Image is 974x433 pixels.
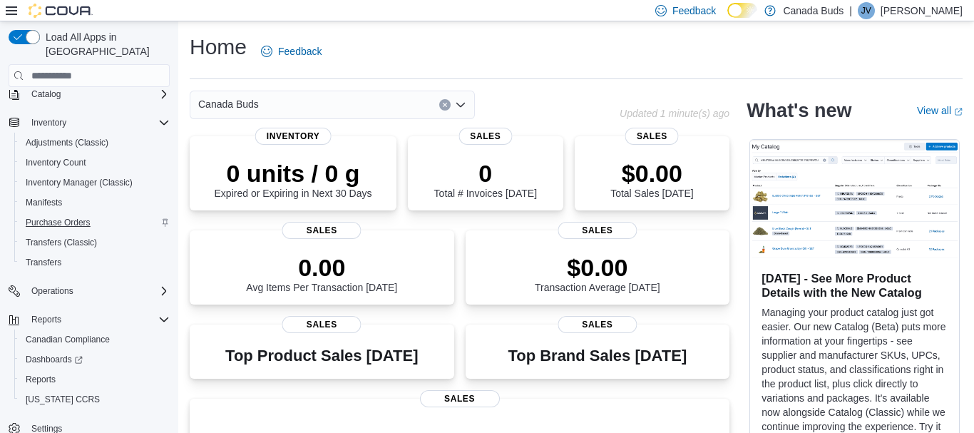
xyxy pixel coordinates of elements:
[26,237,97,248] span: Transfers (Classic)
[14,389,175,409] button: [US_STATE] CCRS
[26,334,110,345] span: Canadian Compliance
[20,331,170,348] span: Canadian Compliance
[26,177,133,188] span: Inventory Manager (Classic)
[20,254,170,271] span: Transfers
[3,281,175,301] button: Operations
[14,153,175,173] button: Inventory Count
[858,2,875,19] div: Jillian Vander Doelen
[26,257,61,268] span: Transfers
[20,154,92,171] a: Inventory Count
[31,117,66,128] span: Inventory
[26,282,79,300] button: Operations
[954,108,963,116] svg: External link
[783,2,844,19] p: Canada Buds
[610,159,693,188] p: $0.00
[198,96,259,113] span: Canada Buds
[20,331,116,348] a: Canadian Compliance
[3,113,175,133] button: Inventory
[727,3,757,18] input: Dark Mode
[20,214,170,231] span: Purchase Orders
[508,347,687,365] h3: Top Brand Sales [DATE]
[14,173,175,193] button: Inventory Manager (Classic)
[14,330,175,350] button: Canadian Compliance
[246,253,397,282] p: 0.00
[20,174,170,191] span: Inventory Manager (Classic)
[727,18,728,19] span: Dark Mode
[26,374,56,385] span: Reports
[26,311,170,328] span: Reports
[849,2,852,19] p: |
[558,316,637,333] span: Sales
[20,174,138,191] a: Inventory Manager (Classic)
[20,371,170,388] span: Reports
[20,154,170,171] span: Inventory Count
[14,350,175,370] a: Dashboards
[672,4,716,18] span: Feedback
[20,391,170,408] span: Washington CCRS
[458,128,512,145] span: Sales
[3,84,175,104] button: Catalog
[26,354,83,365] span: Dashboards
[20,214,96,231] a: Purchase Orders
[20,351,170,368] span: Dashboards
[282,316,362,333] span: Sales
[20,194,170,211] span: Manifests
[278,44,322,58] span: Feedback
[535,253,660,282] p: $0.00
[26,114,72,131] button: Inventory
[26,217,91,228] span: Purchase Orders
[20,234,103,251] a: Transfers (Classic)
[20,391,106,408] a: [US_STATE] CCRS
[29,4,93,18] img: Cova
[558,222,637,239] span: Sales
[31,314,61,325] span: Reports
[625,128,679,145] span: Sales
[20,371,61,388] a: Reports
[225,347,418,365] h3: Top Product Sales [DATE]
[26,394,100,405] span: [US_STATE] CCRS
[620,108,729,119] p: Updated 1 minute(s) ago
[917,105,963,116] a: View allExternal link
[26,86,170,103] span: Catalog
[14,193,175,213] button: Manifests
[215,159,372,199] div: Expired or Expiring in Next 30 Days
[20,254,67,271] a: Transfers
[20,194,68,211] a: Manifests
[20,134,114,151] a: Adjustments (Classic)
[439,99,451,111] button: Clear input
[26,282,170,300] span: Operations
[535,253,660,293] div: Transaction Average [DATE]
[610,159,693,199] div: Total Sales [DATE]
[455,99,466,111] button: Open list of options
[434,159,537,199] div: Total # Invoices [DATE]
[14,133,175,153] button: Adjustments (Classic)
[420,390,500,407] span: Sales
[255,128,332,145] span: Inventory
[26,137,108,148] span: Adjustments (Classic)
[20,134,170,151] span: Adjustments (Classic)
[255,37,327,66] a: Feedback
[26,157,86,168] span: Inventory Count
[14,213,175,233] button: Purchase Orders
[14,233,175,253] button: Transfers (Classic)
[31,88,61,100] span: Catalog
[215,159,372,188] p: 0 units / 0 g
[26,197,62,208] span: Manifests
[881,2,963,19] p: [PERSON_NAME]
[26,86,66,103] button: Catalog
[14,253,175,272] button: Transfers
[26,311,67,328] button: Reports
[31,285,73,297] span: Operations
[190,33,247,61] h1: Home
[282,222,362,239] span: Sales
[14,370,175,389] button: Reports
[246,253,397,293] div: Avg Items Per Transaction [DATE]
[434,159,537,188] p: 0
[26,114,170,131] span: Inventory
[3,310,175,330] button: Reports
[40,30,170,58] span: Load All Apps in [GEOGRAPHIC_DATA]
[20,234,170,251] span: Transfers (Classic)
[861,2,871,19] span: JV
[20,351,88,368] a: Dashboards
[762,271,948,300] h3: [DATE] - See More Product Details with the New Catalog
